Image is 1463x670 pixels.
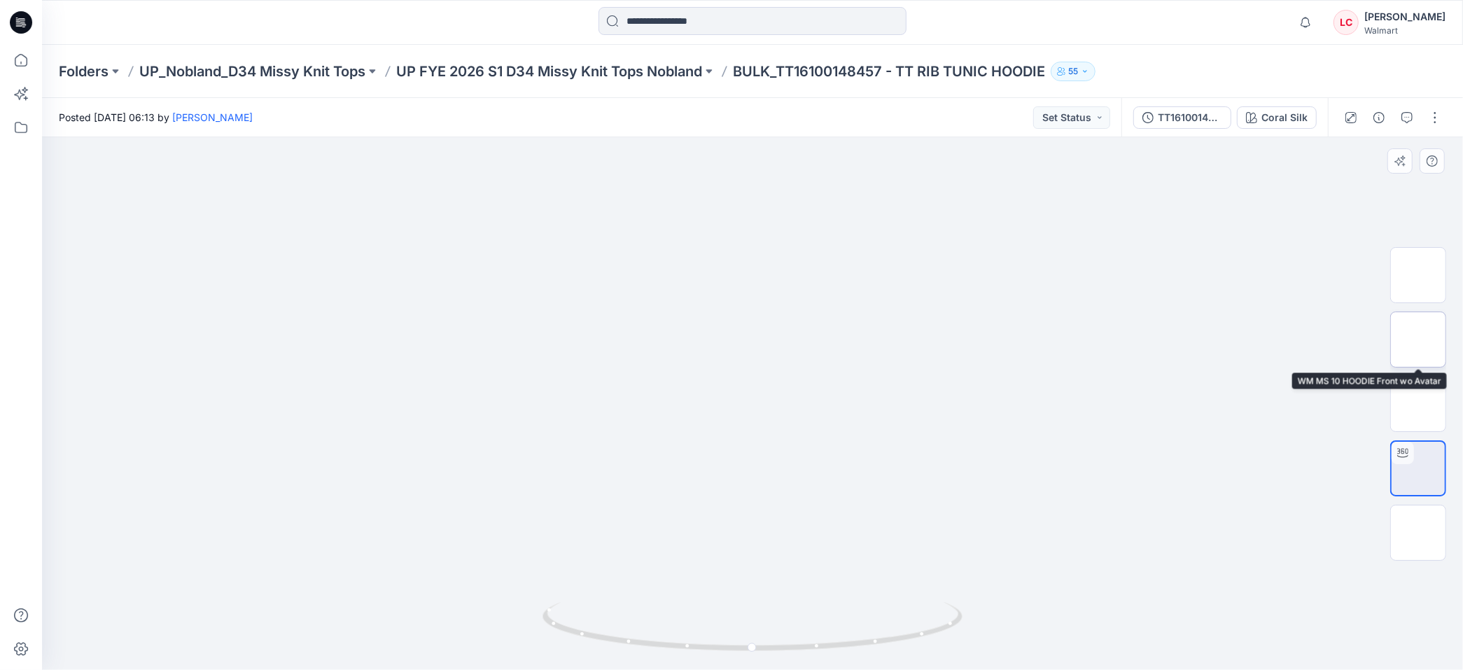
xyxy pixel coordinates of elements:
[1333,10,1359,35] div: LC
[59,110,253,125] span: Posted [DATE] 06:13 by
[1051,62,1095,81] button: 55
[59,62,108,81] a: Folders
[1368,106,1390,129] button: Details
[1068,64,1078,79] p: 55
[396,62,702,81] a: UP FYE 2026 S1 D34 Missy Knit Tops Nobland
[1261,110,1308,125] div: Coral Silk
[733,62,1045,81] p: BULK_TT16100148457 - TT RIB TUNIC HOODIE
[1158,110,1222,125] div: TT16100148457_ADM FULL_TT RIB TUNIC HOODIE_NC23-30-1014
[1364,25,1445,36] div: Walmart
[1364,8,1445,25] div: [PERSON_NAME]
[1133,106,1231,129] button: TT16100148457_ADM FULL_TT RIB TUNIC HOODIE_NC23-30-1014
[172,111,253,123] a: [PERSON_NAME]
[1237,106,1317,129] button: Coral Silk
[139,62,365,81] a: UP_Nobland_D34 Missy Knit Tops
